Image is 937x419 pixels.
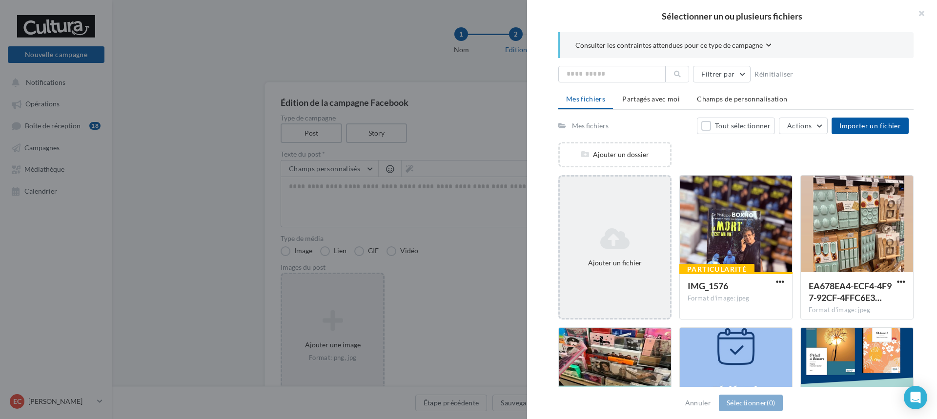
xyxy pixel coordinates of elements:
[681,397,715,409] button: Annuler
[572,121,609,131] div: Mes fichiers
[751,68,797,80] button: Réinitialiser
[779,118,828,134] button: Actions
[679,264,754,275] div: Particularité
[697,95,787,103] span: Champs de personnalisation
[832,118,909,134] button: Importer un fichier
[904,386,927,409] div: Open Intercom Messenger
[809,306,905,315] div: Format d'image: jpeg
[688,294,784,303] div: Format d'image: jpeg
[688,280,728,291] span: IMG_1576
[575,40,772,52] button: Consulter les contraintes attendues pour ce type de campagne
[564,258,666,268] div: Ajouter un fichier
[575,40,763,50] span: Consulter les contraintes attendues pour ce type de campagne
[566,95,605,103] span: Mes fichiers
[622,95,680,103] span: Partagés avec moi
[839,121,901,130] span: Importer un fichier
[719,395,783,411] button: Sélectionner(0)
[767,399,775,407] span: (0)
[809,280,892,303] span: EA678EA4-ECF4-4F97-92CF-4FFC6E38A554
[560,150,670,160] div: Ajouter un dossier
[697,118,775,134] button: Tout sélectionner
[693,66,751,82] button: Filtrer par
[787,121,812,130] span: Actions
[543,12,921,20] h2: Sélectionner un ou plusieurs fichiers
